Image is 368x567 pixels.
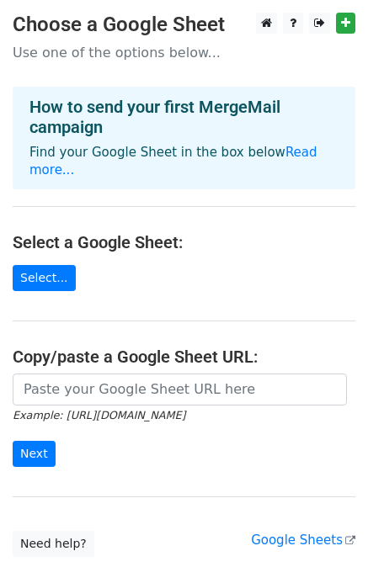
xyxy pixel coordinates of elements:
[251,533,355,548] a: Google Sheets
[13,265,76,291] a: Select...
[13,44,355,61] p: Use one of the options below...
[13,347,355,367] h4: Copy/paste a Google Sheet URL:
[13,232,355,252] h4: Select a Google Sheet:
[13,374,347,405] input: Paste your Google Sheet URL here
[29,144,339,179] p: Find your Google Sheet in the box below
[13,409,185,421] small: Example: [URL][DOMAIN_NAME]
[13,531,94,557] a: Need help?
[13,441,56,467] input: Next
[29,97,339,137] h4: How to send your first MergeMail campaign
[13,13,355,37] h3: Choose a Google Sheet
[29,145,317,178] a: Read more...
